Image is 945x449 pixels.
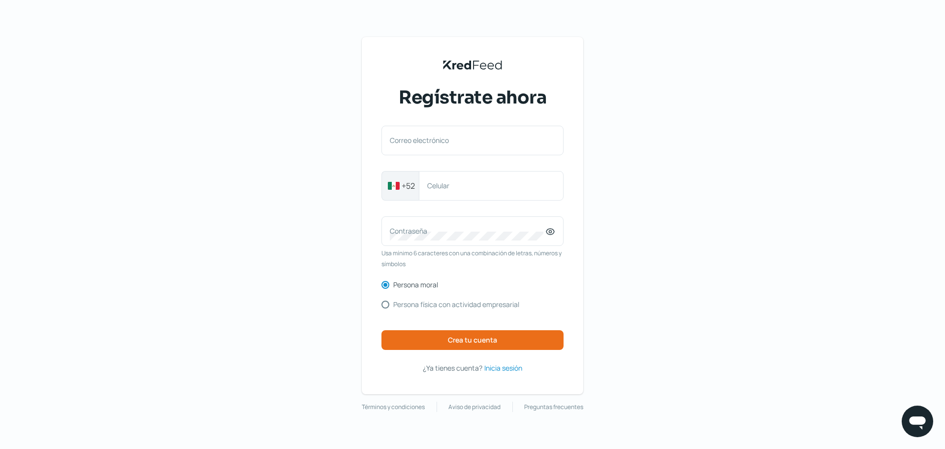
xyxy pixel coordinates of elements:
span: +52 [402,180,415,192]
button: Crea tu cuenta [381,330,564,350]
label: Correo electrónico [390,136,545,145]
a: Inicia sesión [484,362,522,374]
span: Usa mínimo 6 caracteres con una combinación de letras, números y símbolos [381,248,564,269]
label: Celular [427,181,545,190]
a: Términos y condiciones [362,402,425,413]
a: Aviso de privacidad [448,402,501,413]
img: chatIcon [908,412,927,431]
span: ¿Ya tienes cuenta? [423,363,482,373]
span: Regístrate ahora [399,85,546,110]
label: Persona moral [393,281,438,288]
label: Persona física con actividad empresarial [393,301,519,308]
label: Contraseña [390,226,545,236]
span: Crea tu cuenta [448,337,497,344]
a: Preguntas frecuentes [524,402,583,413]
